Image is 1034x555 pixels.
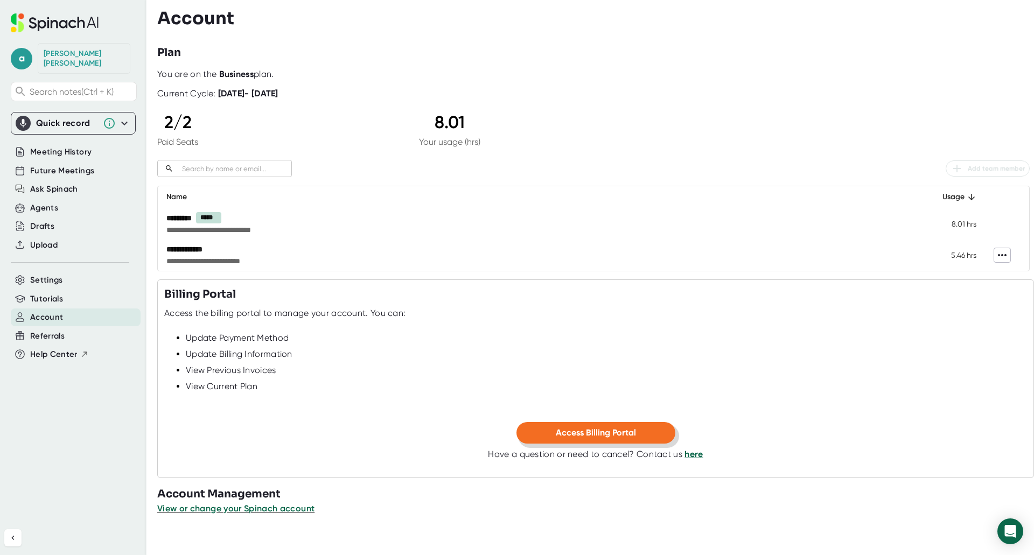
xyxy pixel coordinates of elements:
button: Collapse sidebar [4,529,22,546]
button: Ask Spinach [30,183,78,195]
span: Access Billing Portal [556,427,636,438]
div: Name [166,191,910,203]
h3: Account Management [157,486,1034,502]
div: Your usage (hrs) [419,137,480,147]
div: View Current Plan [186,381,1027,392]
div: Update Payment Method [186,333,1027,343]
div: Open Intercom Messenger [997,518,1023,544]
button: Drafts [30,220,54,233]
button: Settings [30,274,63,286]
td: 8.01 hrs [919,208,985,240]
div: Quick record [16,113,131,134]
div: View Previous Invoices [186,365,1027,376]
div: 8.01 [419,112,480,132]
div: Access the billing portal to manage your account. You can: [164,308,406,319]
button: Agents [30,202,58,214]
input: Search by name or email... [178,163,292,175]
h3: Plan [157,45,181,61]
button: Upload [30,239,58,251]
h3: Account [157,8,234,29]
b: [DATE] - [DATE] [218,88,278,99]
div: You are on the plan. [157,69,1030,80]
div: 2 / 2 [157,112,198,132]
a: here [684,449,703,459]
button: Referrals [30,330,65,342]
button: Meeting History [30,146,92,158]
button: Tutorials [30,293,63,305]
div: Quick record [36,118,97,129]
span: Add team member [951,162,1025,175]
div: Paid Seats [157,137,198,147]
b: Business [219,69,254,79]
button: View or change your Spinach account [157,502,315,515]
div: Tim Olson [44,49,124,68]
button: Future Meetings [30,165,94,177]
h3: Billing Portal [164,286,236,303]
span: a [11,48,32,69]
td: 5.46 hrs [919,240,985,271]
button: Account [30,311,63,324]
div: Update Billing Information [186,349,1027,360]
button: Access Billing Portal [516,422,675,444]
div: Current Cycle: [157,88,278,99]
button: Help Center [30,348,89,361]
div: Usage [927,191,976,203]
span: Search notes (Ctrl + K) [30,87,134,97]
span: Help Center [30,348,78,361]
span: View or change your Spinach account [157,503,315,514]
button: Add team member [946,160,1030,177]
div: Have a question or need to cancel? Contact us [488,449,703,460]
